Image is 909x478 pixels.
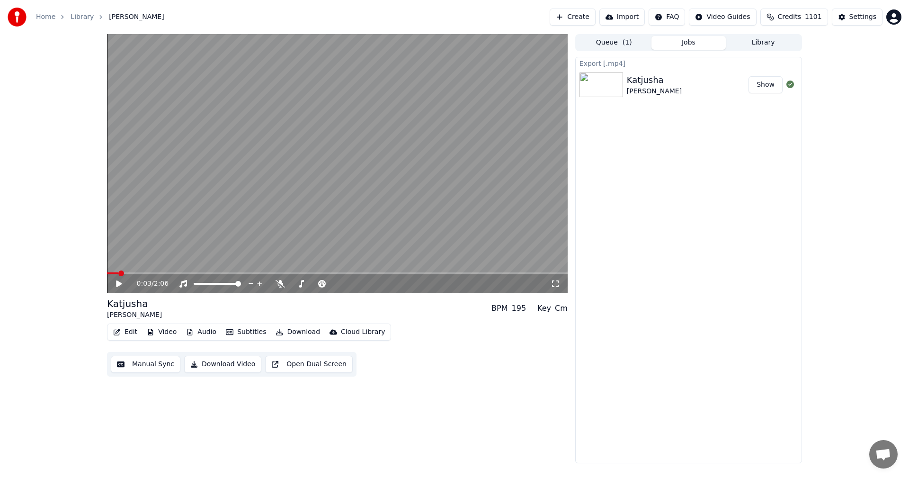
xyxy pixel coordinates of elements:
[184,356,261,373] button: Download Video
[550,9,596,26] button: Create
[749,76,783,93] button: Show
[623,38,632,47] span: ( 1 )
[8,8,27,27] img: youka
[272,325,324,339] button: Download
[111,356,180,373] button: Manual Sync
[36,12,55,22] a: Home
[109,12,164,22] span: [PERSON_NAME]
[137,279,160,289] div: /
[537,303,551,314] div: Key
[36,12,164,22] nav: breadcrumb
[869,440,898,469] a: Avoin keskustelu
[627,87,682,96] div: [PERSON_NAME]
[651,36,726,50] button: Jobs
[143,325,180,339] button: Video
[577,36,651,50] button: Queue
[599,9,645,26] button: Import
[491,303,508,314] div: BPM
[265,356,353,373] button: Open Dual Screen
[805,12,822,22] span: 1101
[137,279,151,289] span: 0:03
[627,73,682,87] div: Katjusha
[726,36,801,50] button: Library
[832,9,882,26] button: Settings
[576,57,802,69] div: Export [.mp4]
[109,325,141,339] button: Edit
[849,12,876,22] div: Settings
[760,9,828,26] button: Credits1101
[689,9,756,26] button: Video Guides
[71,12,94,22] a: Library
[341,327,385,337] div: Cloud Library
[512,303,526,314] div: 195
[649,9,685,26] button: FAQ
[107,310,162,320] div: [PERSON_NAME]
[222,325,270,339] button: Subtitles
[555,303,568,314] div: Cm
[107,297,162,310] div: Katjusha
[778,12,801,22] span: Credits
[182,325,220,339] button: Audio
[154,279,169,289] span: 2:06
